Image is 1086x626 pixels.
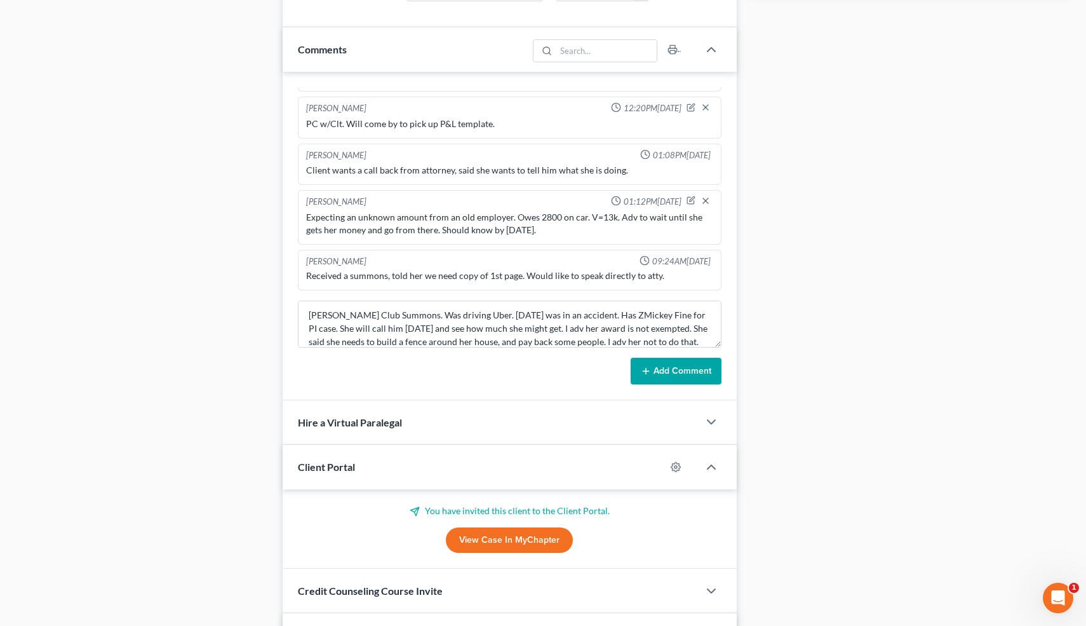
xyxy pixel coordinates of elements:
[306,269,714,282] div: Received a summons, told her we need copy of 1st page. Would like to speak directly to atty.
[306,196,366,208] div: [PERSON_NAME]
[1043,583,1073,613] iframe: Intercom live chat
[306,255,366,268] div: [PERSON_NAME]
[306,164,714,177] div: Client wants a call back from attorney, said she wants to tell him what she is doing.
[306,118,714,130] div: PC w/Clt. Will come by to pick up P&L template.
[298,416,402,428] span: Hire a Virtual Paralegal
[298,585,443,597] span: Credit Counseling Course Invite
[446,527,573,553] a: View Case in MyChapter
[306,149,366,161] div: [PERSON_NAME]
[306,211,714,236] div: Expecting an unknown amount from an old employer. Owes 2800 on car. V=13k. Adv to wait until she ...
[1069,583,1079,593] span: 1
[306,102,366,115] div: [PERSON_NAME]
[652,255,711,268] span: 09:24AM[DATE]
[298,461,355,473] span: Client Portal
[624,102,681,114] span: 12:20PM[DATE]
[653,149,711,161] span: 01:08PM[DATE]
[298,505,722,517] p: You have invited this client to the Client Portal.
[624,196,681,208] span: 01:12PM[DATE]
[556,40,657,62] input: Search...
[298,43,347,55] span: Comments
[631,358,721,384] button: Add Comment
